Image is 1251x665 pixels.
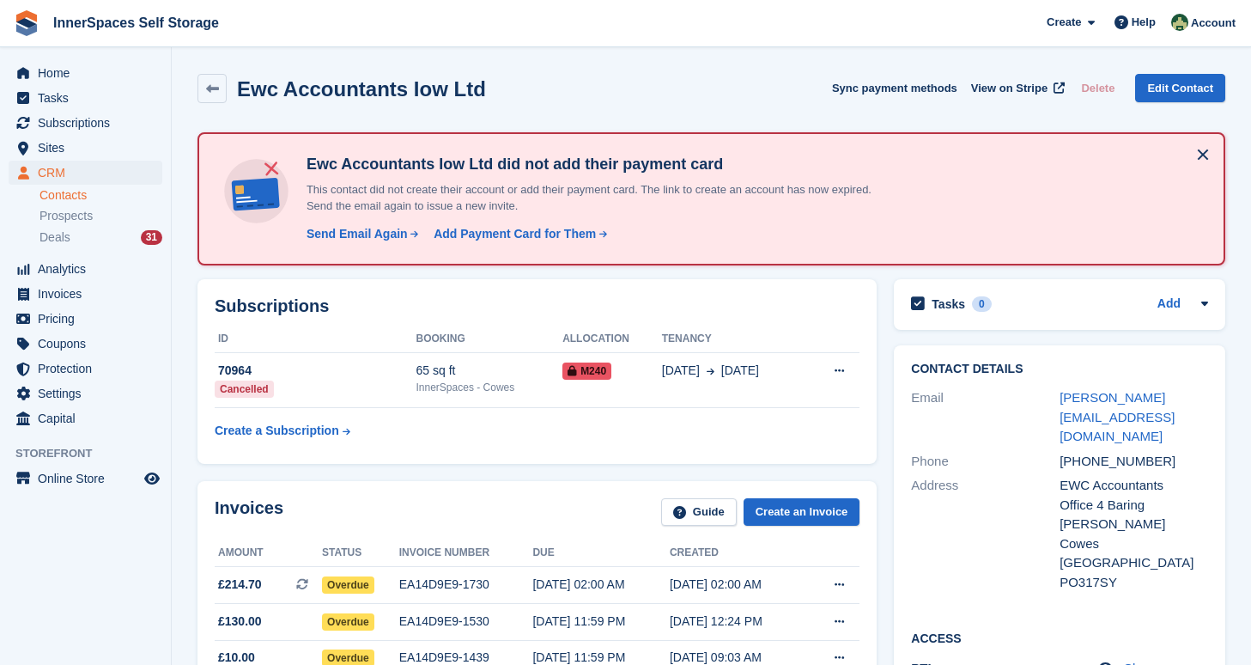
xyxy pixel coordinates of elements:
[38,307,141,331] span: Pricing
[9,282,162,306] a: menu
[39,229,70,246] span: Deals
[38,282,141,306] span: Invoices
[14,10,39,36] img: stora-icon-8386f47178a22dfd0bd8f6a31ec36ba5ce8667c1dd55bd0f319d3a0aa187defe.svg
[218,613,262,631] span: £130.00
[218,576,262,594] span: £214.70
[38,111,141,135] span: Subscriptions
[9,61,162,85] a: menu
[670,613,806,631] div: [DATE] 12:24 PM
[9,332,162,356] a: menu
[662,362,700,380] span: [DATE]
[215,540,322,567] th: Amount
[9,161,162,185] a: menu
[38,406,141,430] span: Capital
[399,613,533,631] div: EA14D9E9-1530
[932,296,965,312] h2: Tasks
[38,357,141,381] span: Protection
[1157,295,1181,314] a: Add
[1060,496,1208,534] div: Office 4 Baring [PERSON_NAME]
[9,406,162,430] a: menu
[300,155,901,174] h4: Ewc Accountants Iow Ltd did not add their payment card
[434,225,596,243] div: Add Payment Card for Them
[1060,476,1208,496] div: EWC Accountants
[9,467,162,491] a: menu
[427,225,609,243] a: Add Payment Card for Them
[307,225,408,243] div: Send Email Again
[1060,573,1208,593] div: PO317SY
[1074,74,1121,102] button: Delete
[38,381,141,406] span: Settings
[9,307,162,331] a: menu
[832,74,957,102] button: Sync payment methods
[971,80,1048,97] span: View on Stripe
[416,362,563,380] div: 65 sq ft
[911,476,1060,592] div: Address
[744,498,860,527] a: Create an Invoice
[399,576,533,594] div: EA14D9E9-1730
[39,207,162,225] a: Prospects
[964,74,1068,102] a: View on Stripe
[38,136,141,160] span: Sites
[322,577,374,594] span: Overdue
[215,362,416,380] div: 70964
[911,452,1060,472] div: Phone
[670,576,806,594] div: [DATE] 02:00 AM
[15,445,171,462] span: Storefront
[416,326,563,353] th: Booking
[911,363,1208,376] h2: Contact Details
[662,326,806,353] th: Tenancy
[532,613,669,631] div: [DATE] 11:59 PM
[300,181,901,215] p: This contact did not create their account or add their payment card. The link to create an accoun...
[39,229,162,247] a: Deals 31
[215,498,283,527] h2: Invoices
[237,77,486,101] h2: Ewc Accountants Iow Ltd
[215,381,274,398] div: Cancelled
[38,332,141,356] span: Coupons
[399,540,533,567] th: Invoice number
[1191,15,1236,32] span: Account
[9,257,162,281] a: menu
[220,155,293,228] img: no-card-linked-e7822e413c904bf8b177c4d89f31251c4716f9871600ec3ca5bfc59e148c83f4.svg
[39,187,162,204] a: Contacts
[215,415,350,447] a: Create a Subscription
[141,230,162,245] div: 31
[38,257,141,281] span: Analytics
[532,540,669,567] th: Due
[38,467,141,491] span: Online Store
[9,357,162,381] a: menu
[416,380,563,395] div: InnerSpaces - Cowes
[911,629,1208,646] h2: Access
[661,498,737,527] a: Guide
[1060,452,1208,472] div: [PHONE_NUMBER]
[1060,534,1208,554] div: Cowes
[38,161,141,185] span: CRM
[215,422,339,440] div: Create a Subscription
[46,9,226,37] a: InnerSpaces Self Storage
[911,388,1060,447] div: Email
[562,363,611,380] span: M240
[721,362,759,380] span: [DATE]
[1060,390,1175,443] a: [PERSON_NAME][EMAIL_ADDRESS][DOMAIN_NAME]
[38,86,141,110] span: Tasks
[9,381,162,406] a: menu
[972,296,992,312] div: 0
[38,61,141,85] span: Home
[9,136,162,160] a: menu
[1135,74,1225,102] a: Edit Contact
[322,613,374,631] span: Overdue
[532,576,669,594] div: [DATE] 02:00 AM
[215,326,416,353] th: ID
[322,540,399,567] th: Status
[1171,14,1188,31] img: Paula Amey
[670,540,806,567] th: Created
[1060,553,1208,573] div: [GEOGRAPHIC_DATA]
[142,468,162,489] a: Preview store
[39,208,93,224] span: Prospects
[215,296,859,316] h2: Subscriptions
[562,326,662,353] th: Allocation
[9,111,162,135] a: menu
[9,86,162,110] a: menu
[1047,14,1081,31] span: Create
[1132,14,1156,31] span: Help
